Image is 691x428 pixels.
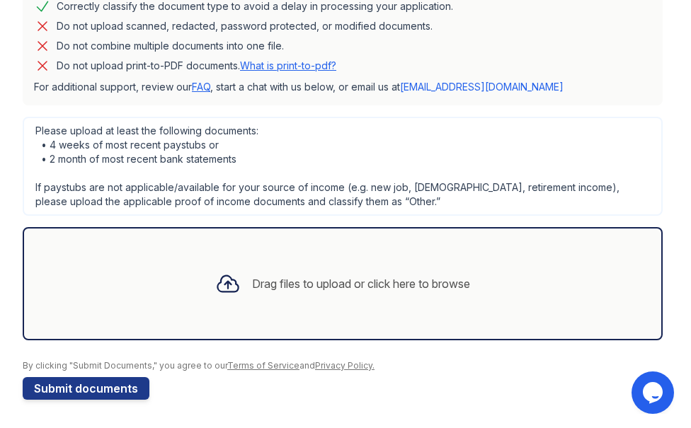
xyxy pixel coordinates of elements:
[240,59,336,71] a: What is print-to-pdf?
[400,81,564,93] a: [EMAIL_ADDRESS][DOMAIN_NAME]
[192,81,210,93] a: FAQ
[23,360,668,371] div: By clicking "Submit Documents," you agree to our and
[23,377,149,400] button: Submit documents
[632,371,677,414] iframe: chat widget
[227,360,299,371] a: Terms of Service
[252,275,470,292] div: Drag files to upload or click here to browse
[315,360,375,371] a: Privacy Policy.
[57,59,336,73] p: Do not upload print-to-PDF documents.
[57,37,284,54] div: Do not combine multiple documents into one file.
[34,80,651,94] p: For additional support, review our , start a chat with us below, or email us at
[57,18,433,35] div: Do not upload scanned, redacted, password protected, or modified documents.
[23,117,663,216] div: Please upload at least the following documents: • 4 weeks of most recent paystubs or • 2 month of...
